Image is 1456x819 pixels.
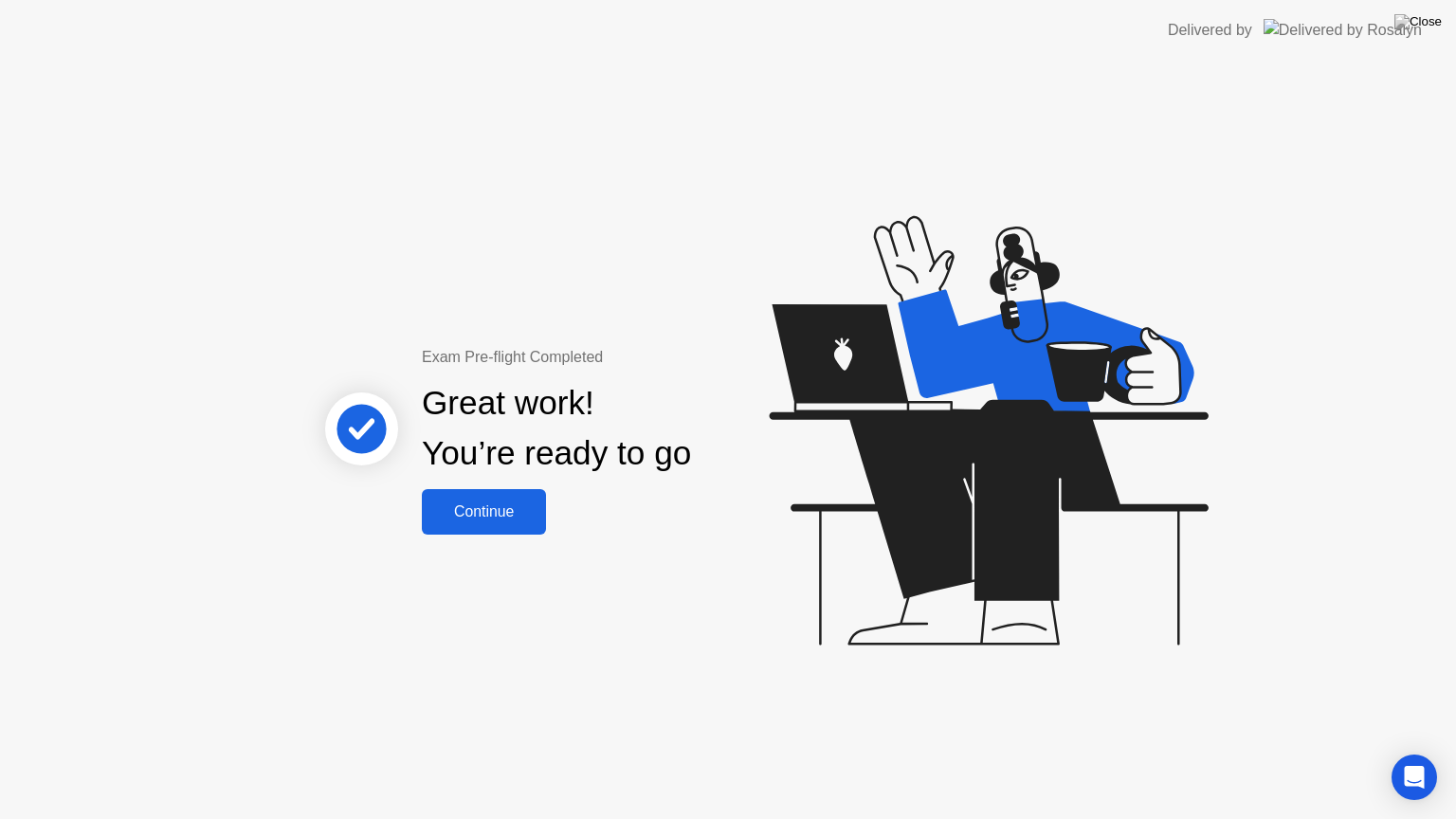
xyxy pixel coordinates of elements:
[422,378,691,479] div: Great work! You’re ready to go
[1394,14,1442,29] img: Close
[1264,19,1422,41] img: Delivered by Rosalyn
[422,346,813,369] div: Exam Pre-flight Completed
[1168,19,1252,42] div: Delivered by
[1392,755,1437,800] div: Open Intercom Messenger
[422,489,546,535] button: Continue
[428,503,540,520] div: Continue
